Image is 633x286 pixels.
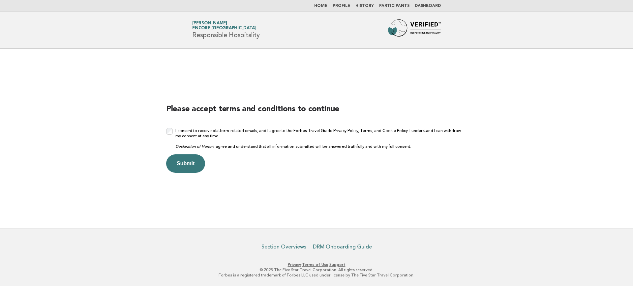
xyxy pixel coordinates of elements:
a: Dashboard [415,4,441,8]
a: Home [314,4,327,8]
a: Privacy [288,262,301,267]
a: History [355,4,374,8]
h1: Responsible Hospitality [192,21,259,39]
a: DRM Onboarding Guide [313,244,372,250]
span: Encore [GEOGRAPHIC_DATA] [192,26,256,31]
img: Forbes Travel Guide [388,19,441,40]
a: Participants [379,4,409,8]
em: Declaration of Honor: [175,144,214,149]
p: Forbes is a registered trademark of Forbes LLC used under license by The Five Star Travel Corpora... [115,273,518,278]
p: · · [115,262,518,267]
label: I consent to receive platform-related emails, and I agree to the Forbes Travel Guide Privacy Poli... [175,128,467,149]
p: © 2025 The Five Star Travel Corporation. All rights reserved. [115,267,518,273]
a: Support [329,262,346,267]
a: Section Overviews [261,244,306,250]
a: [PERSON_NAME]Encore [GEOGRAPHIC_DATA] [192,21,256,30]
h2: Please accept terms and conditions to continue [166,104,467,120]
a: Profile [333,4,350,8]
button: Submit [166,154,205,173]
a: Terms of Use [302,262,328,267]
